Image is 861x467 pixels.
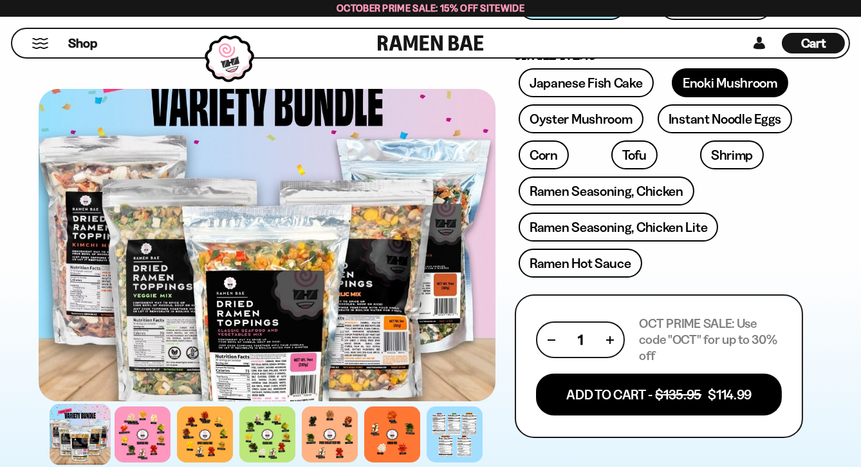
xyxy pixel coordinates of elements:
a: Tofu [611,140,658,169]
span: Shop [68,35,97,52]
a: Japanese Fish Cake [519,68,654,97]
a: Enoki Mushroom [672,68,788,97]
button: Mobile Menu Trigger [32,38,49,49]
a: Instant Noodle Eggs [658,104,792,133]
a: Shrimp [700,140,764,169]
a: Oyster Mushroom [519,104,643,133]
span: 1 [578,332,583,348]
p: OCT PRIME SALE: Use code "OCT" for up to 30% off [639,316,782,364]
span: October Prime Sale: 15% off Sitewide [337,2,524,14]
a: Ramen Hot Sauce [519,249,642,278]
button: Add To Cart - $135.95 $114.99 [536,374,782,415]
span: Cart [801,35,826,51]
a: Ramen Seasoning, Chicken Lite [519,213,718,242]
a: Corn [519,140,569,169]
div: Cart [782,29,845,57]
a: Shop [68,33,97,53]
a: Ramen Seasoning, Chicken [519,176,694,205]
